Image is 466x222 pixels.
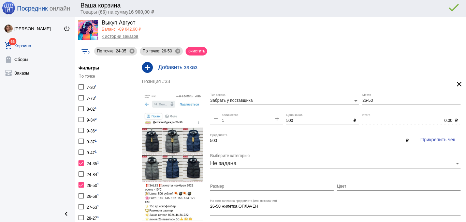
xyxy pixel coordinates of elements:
div: 7-73 [87,93,97,102]
small: 1 [97,193,99,197]
mat-icon: add_shopping_cart [4,42,13,50]
small: 1 [97,183,99,186]
div: 24-84 [87,169,99,178]
b: 16 900,00 ₽ [129,9,154,15]
b: ₽ [351,118,359,123]
small: 1 [95,150,97,153]
mat-icon: remove [210,115,222,124]
div: По точке [78,74,133,79]
div: 24-35 [87,158,99,168]
small: 1 [95,106,97,110]
a: к истории заказов [102,34,139,39]
div: 9-36 [87,126,97,135]
div: 7-30 [87,82,97,91]
span: 2 [88,46,90,60]
button: Прикрепить чек [415,133,461,146]
span: Не задана [210,160,236,166]
mat-chip: По точке: 26-50 [140,47,183,55]
img: Z07f8n1bNobTOomftWAMfehW8WIoMhbMb4c9WctChIh2zmPMHhBJjdcqlz59Rorq62hc5zCH1qhBojQ3X65yuGdb.jpg [78,20,98,40]
span: Забрать у поставщика [210,98,253,103]
small: 1 [95,95,97,99]
div: Выкуп Август [102,20,141,27]
small: 1 [95,84,97,88]
mat-icon: clear [455,80,463,88]
div: 28-27 [87,213,99,222]
div: 26-50 [87,180,99,189]
mat-icon: shopping_bag [4,55,13,63]
mat-icon: cancel [129,48,135,54]
small: 1 [97,215,99,219]
div: 9-47 [87,147,97,157]
div: Позиция #33 [142,79,438,84]
span: Посредник [17,5,48,12]
mat-icon: chevron_left [62,210,70,218]
div: 9-34 [87,115,97,124]
mat-icon: cancel [175,48,181,54]
div: 8-02 [87,104,97,113]
mat-icon: filter_list [81,47,89,55]
img: apple-icon-60x60.png [2,1,15,15]
small: 1 [97,161,99,164]
b: ₽ [452,118,461,123]
div: [PERSON_NAME] [14,26,63,31]
small: 1 [97,204,99,208]
b: ₽ [403,138,411,143]
mat-icon: add [142,62,153,73]
mat-chip: По точке: 24-35 [94,47,137,55]
small: 1 [97,172,99,175]
mat-icon: all_inbox [4,69,13,77]
h4: Добавить заказ [158,64,461,70]
a: Баланс: -89 042,60 ₽ [102,27,141,32]
button: 2 [78,44,91,58]
span: онлайн [49,5,70,12]
div: Ваша корзина [81,2,421,9]
mat-icon: add [271,115,283,124]
small: 2 [95,128,97,131]
span: Прикрепить чек [420,137,455,142]
h5: Фильтры [78,65,133,70]
small: 1 [95,139,97,142]
div: 9-37 [87,137,97,146]
small: 2 [95,117,97,121]
mat-icon: power_settings_new [63,25,70,32]
div: 26-58 [87,191,99,200]
div: 27-63 [87,202,99,211]
img: _urRvDt5jMrHe0dhO_qrCqCtipiqPkdiBz8YQx2KJEYGftgRFRKWp58InoWz4_CfGXduzNqB6DEe2gQig4ZsDISs.jpg [4,25,13,33]
b: 66 [100,9,105,15]
mat-chip: очистить [186,47,207,55]
div: Товары ( ) на сумму [81,9,421,15]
